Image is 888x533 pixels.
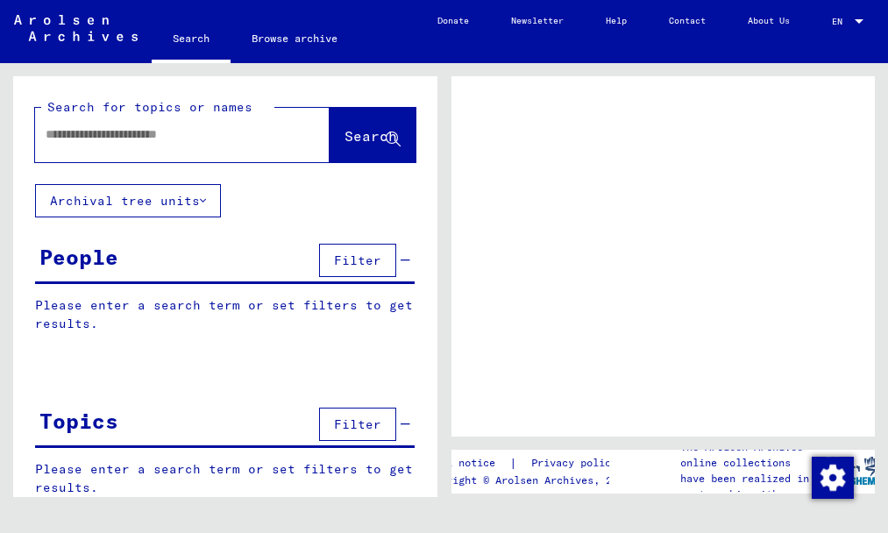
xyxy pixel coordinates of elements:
span: Filter [334,416,381,432]
a: Privacy policy [517,454,638,473]
span: Search [345,127,397,145]
p: Please enter a search term or set filters to get results. [35,296,415,333]
div: Change consent [811,456,853,498]
a: Browse archive [231,18,359,60]
div: Topics [39,405,118,437]
span: Filter [334,252,381,268]
button: Search [330,108,416,162]
p: The Arolsen Archives online collections [680,439,821,471]
span: EN [832,17,851,26]
img: Arolsen_neg.svg [14,15,138,41]
img: Change consent [812,457,854,499]
mat-label: Search for topics or names [47,99,252,115]
button: Archival tree units [35,184,221,217]
div: People [39,241,118,273]
button: Filter [319,244,396,277]
div: | [422,454,638,473]
p: Copyright © Arolsen Archives, 2021 [422,473,638,488]
p: Please enter a search term or set filters to get results. Or you also can browse the manually. [35,460,416,515]
p: have been realized in partnership with [680,471,821,502]
a: Search [152,18,231,63]
button: Filter [319,408,396,441]
a: Legal notice [422,454,509,473]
